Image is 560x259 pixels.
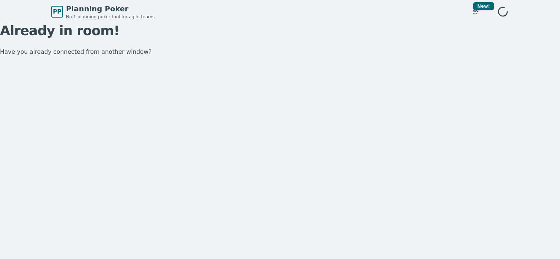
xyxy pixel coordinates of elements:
span: Planning Poker [66,4,155,14]
span: PP [53,7,61,16]
button: New! [469,5,482,18]
div: New! [473,2,494,10]
span: No.1 planning poker tool for agile teams [66,14,155,20]
a: PPPlanning PokerNo.1 planning poker tool for agile teams [51,4,155,20]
